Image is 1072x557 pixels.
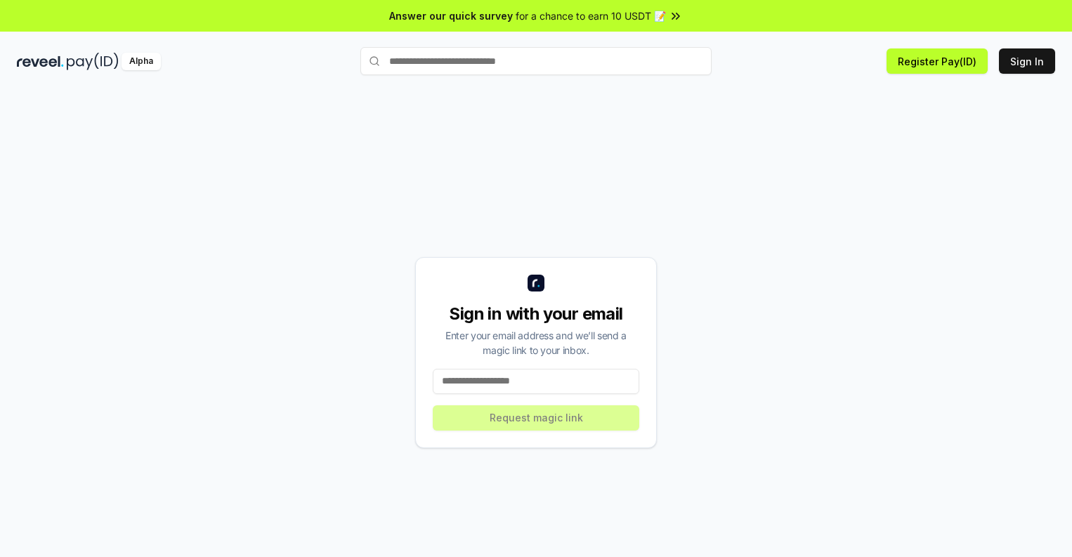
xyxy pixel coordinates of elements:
div: Sign in with your email [433,303,639,325]
img: reveel_dark [17,53,64,70]
span: Answer our quick survey [389,8,513,23]
div: Alpha [122,53,161,70]
img: logo_small [528,275,544,291]
button: Register Pay(ID) [887,48,988,74]
img: pay_id [67,53,119,70]
button: Sign In [999,48,1055,74]
span: for a chance to earn 10 USDT 📝 [516,8,666,23]
div: Enter your email address and we’ll send a magic link to your inbox. [433,328,639,358]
